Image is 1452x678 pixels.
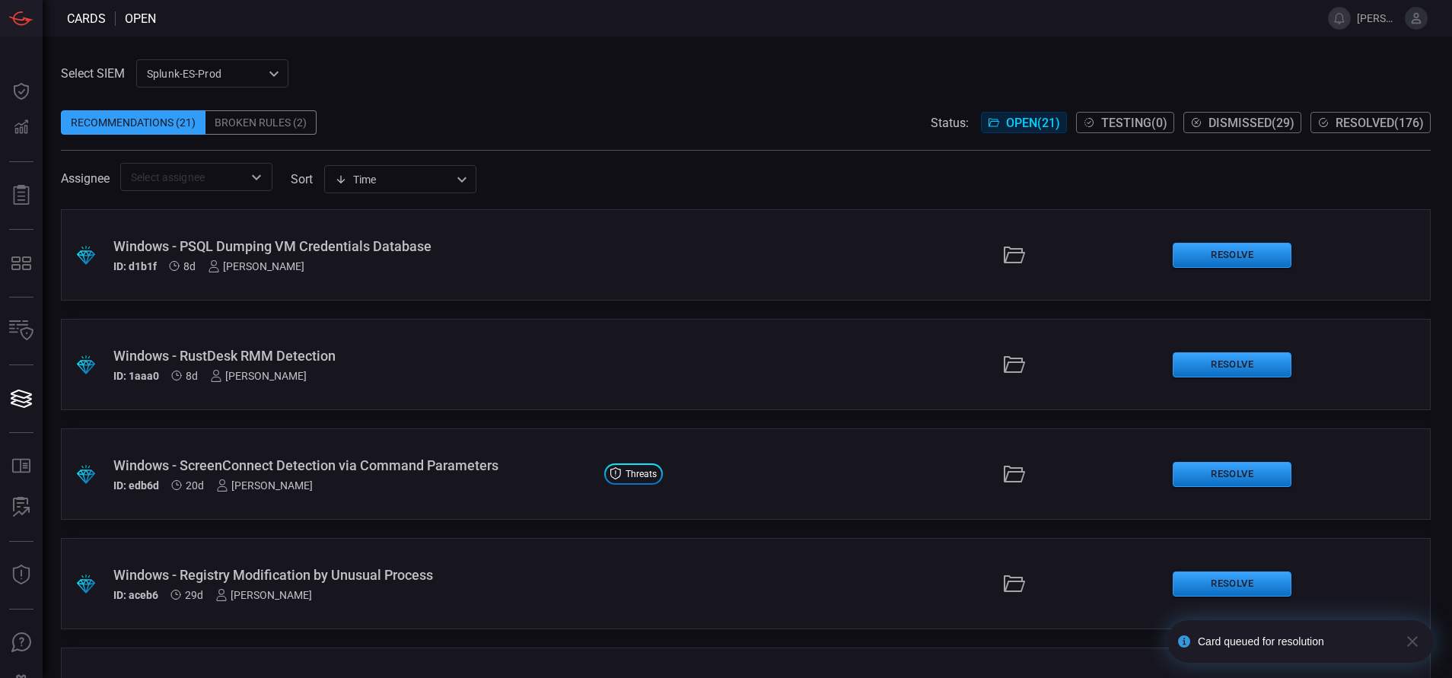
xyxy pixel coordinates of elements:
h5: ID: 1aaa0 [113,370,159,382]
p: Splunk-ES-Prod [147,66,264,81]
button: Rule Catalog [3,448,40,485]
span: Assignee [61,171,110,186]
span: open [125,11,156,26]
button: Resolved(176) [1310,112,1431,133]
div: Recommendations (21) [61,110,205,135]
span: Aug 31, 2025 11:50 AM [185,589,203,601]
button: ALERT ANALYSIS [3,489,40,526]
div: [PERSON_NAME] [208,260,304,272]
button: Threat Intelligence [3,557,40,594]
button: MITRE - Detection Posture [3,245,40,282]
h5: ID: aceb6 [113,589,158,601]
div: [PERSON_NAME] [216,479,313,492]
span: [PERSON_NAME].[PERSON_NAME] [1357,12,1399,24]
button: Detections [3,110,40,146]
div: Windows - PSQL Dumping VM Credentials Database [113,238,592,254]
div: Time [335,172,452,187]
label: sort [291,172,313,186]
div: Broken Rules (2) [205,110,317,135]
button: Resolve [1173,571,1291,597]
h5: ID: d1b1f [113,260,157,272]
button: Resolve [1173,462,1291,487]
button: Ask Us A Question [3,625,40,661]
div: Windows - RustDesk RMM Detection [113,348,592,364]
input: Select assignee [125,167,243,186]
span: Sep 21, 2025 11:14 AM [183,260,196,272]
span: Status: [931,116,969,130]
button: Cards [3,380,40,417]
span: Resolved ( 176 ) [1336,116,1424,130]
button: Testing(0) [1076,112,1174,133]
button: Dashboard [3,73,40,110]
button: Resolve [1173,352,1291,377]
div: [PERSON_NAME] [215,589,312,601]
label: Select SIEM [61,66,125,81]
div: Card queued for resolution [1198,635,1393,648]
span: Testing ( 0 ) [1101,116,1167,130]
span: Sep 21, 2025 11:14 AM [186,370,198,382]
span: Dismissed ( 29 ) [1208,116,1294,130]
button: Dismissed(29) [1183,112,1301,133]
h5: ID: edb6d [113,479,159,492]
span: Open ( 21 ) [1006,116,1060,130]
span: Sep 09, 2025 2:15 PM [186,479,204,492]
div: Windows - ScreenConnect Detection via Command Parameters [113,457,592,473]
div: Windows - Registry Modification by Unusual Process [113,567,592,583]
button: Reports [3,177,40,214]
span: Threats [626,470,657,479]
button: Inventory [3,313,40,349]
span: Cards [67,11,106,26]
button: Open [246,167,267,188]
div: [PERSON_NAME] [210,370,307,382]
button: Open(21) [981,112,1067,133]
button: Resolve [1173,243,1291,268]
